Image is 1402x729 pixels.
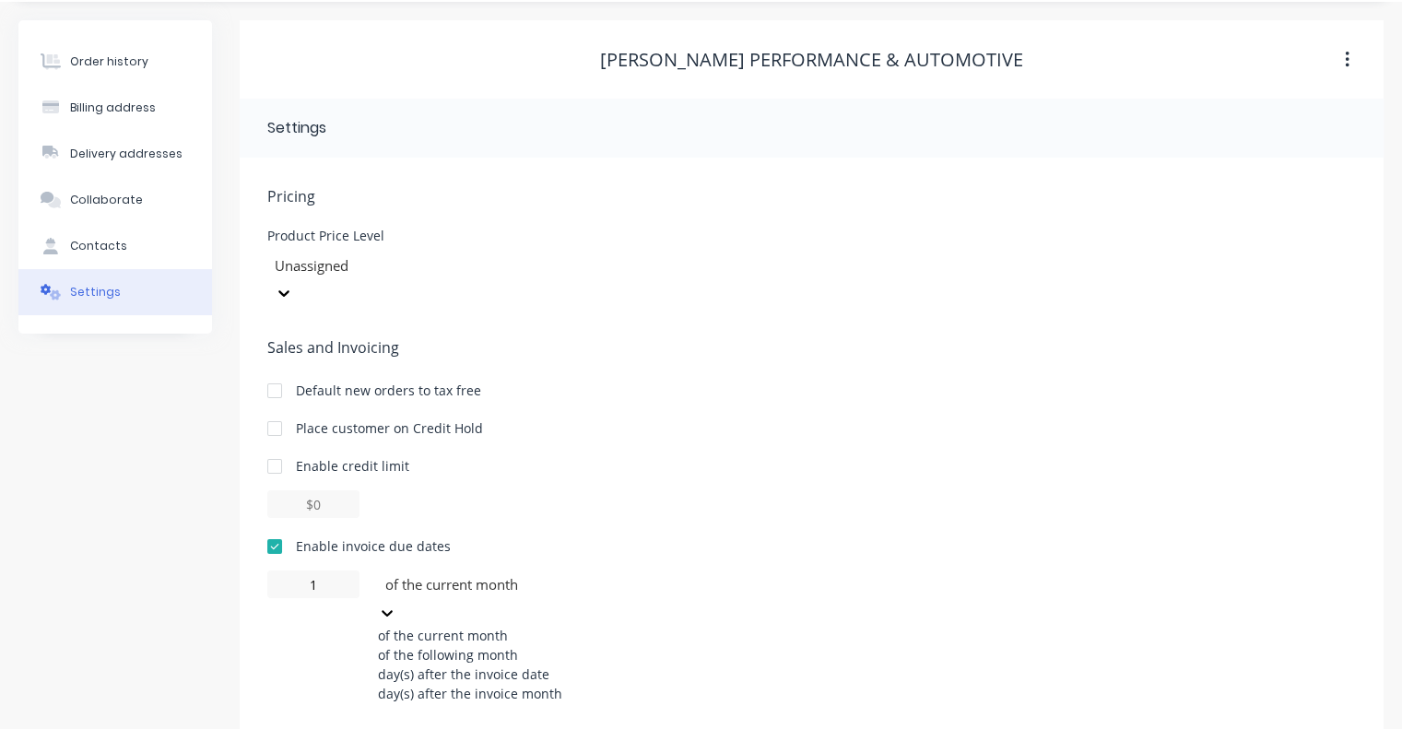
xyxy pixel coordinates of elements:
div: Enable credit limit [296,456,409,476]
span: Pricing [267,185,1356,207]
div: day(s) after the invoice month [378,684,654,703]
div: Collaborate [70,192,143,208]
button: Order history [18,39,212,85]
div: Product Price Level [267,229,544,242]
div: Enable invoice due dates [296,536,451,556]
div: of the current month [378,626,654,645]
div: Settings [267,117,326,139]
div: Order history [70,53,148,70]
span: Sales and Invoicing [267,336,1356,359]
div: Billing address [70,100,156,116]
button: Contacts [18,223,212,269]
input: 0 [267,570,359,598]
input: $0 [267,490,359,518]
div: Delivery addresses [70,146,183,162]
div: of the following month [378,645,654,664]
div: Default new orders to tax free [296,381,481,400]
button: Collaborate [18,177,212,223]
div: Place customer on Credit Hold [296,418,483,438]
button: Billing address [18,85,212,131]
div: day(s) after the invoice date [378,664,654,684]
div: Contacts [70,238,127,254]
div: Settings [70,284,121,300]
div: [PERSON_NAME] Performance & Automotive [600,49,1023,71]
button: Delivery addresses [18,131,212,177]
button: Settings [18,269,212,315]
